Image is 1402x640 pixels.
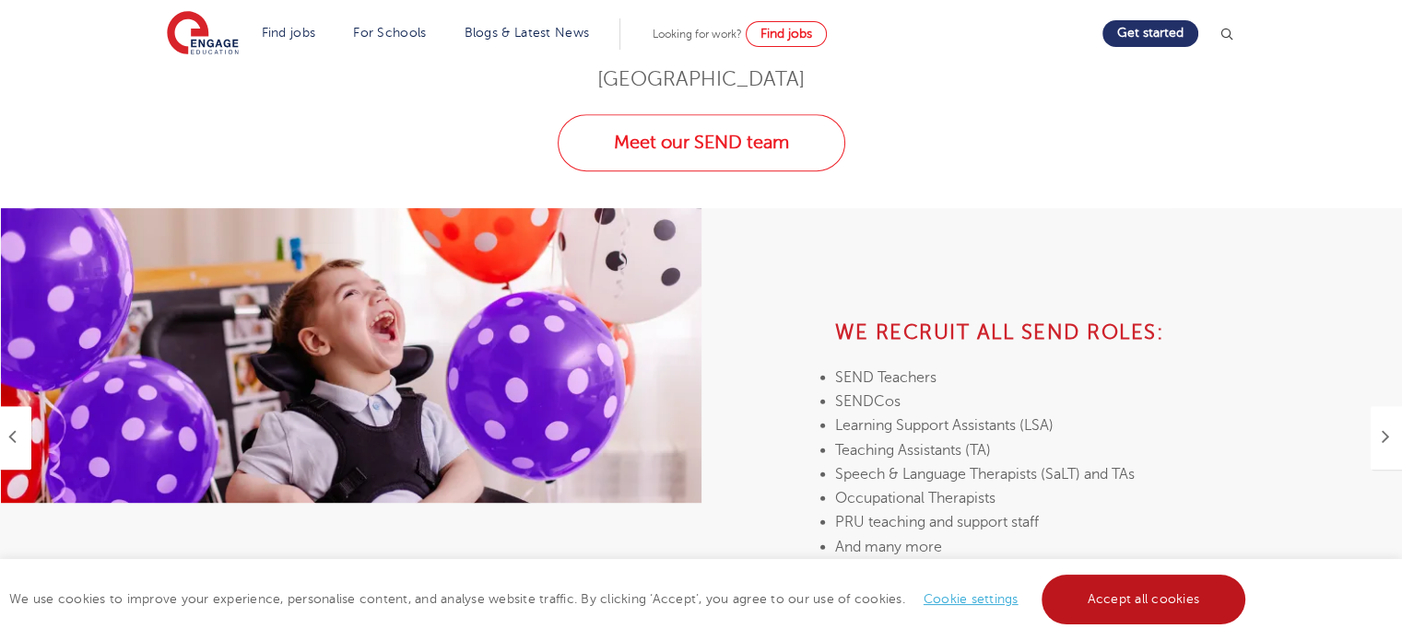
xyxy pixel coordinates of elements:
img: Engage Education [167,11,239,57]
a: Get started [1102,20,1198,47]
a: Meet our SEND team [558,114,845,171]
span: Looking for work? [653,28,742,41]
span: We use cookies to improve your experience, personalise content, and analyse website traffic. By c... [9,592,1250,606]
a: Find jobs [746,21,827,47]
a: For Schools [353,26,426,40]
strong: WE RECRUIT ALL SEND ROLES: [835,320,1163,343]
li: Occupational Therapists [835,486,1268,510]
li: Learning Support Assistants (LSA) [835,413,1268,437]
li: Speech & Language Therapists (SaLT) and TAs [835,461,1268,485]
a: Find jobs [262,26,316,40]
li: SENDCos [835,390,1268,413]
li: PRU teaching and support staff [835,510,1268,534]
a: Blogs & Latest News [465,26,590,40]
a: Accept all cookies [1042,575,1246,624]
span: Find jobs [760,27,812,41]
li: And many more [835,534,1268,558]
li: SEND Teachers [835,365,1268,389]
a: Cookie settings [924,592,1019,606]
li: Teaching Assistants (TA) [835,437,1268,461]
